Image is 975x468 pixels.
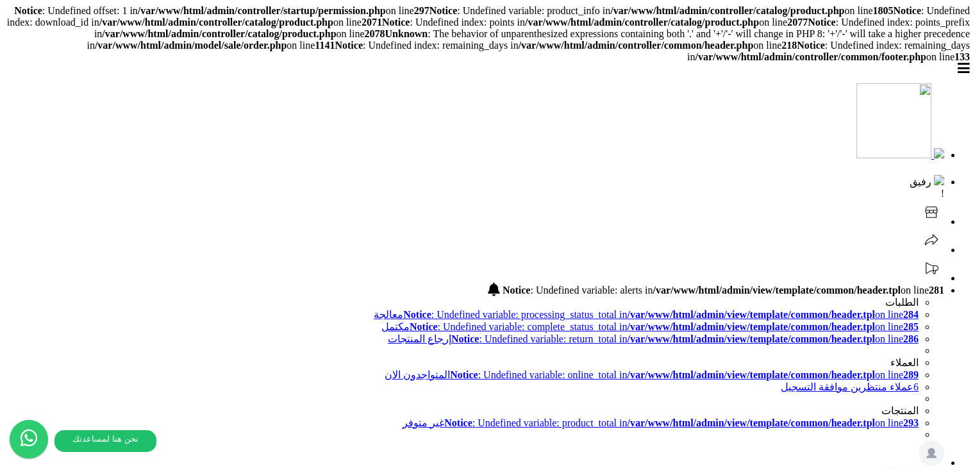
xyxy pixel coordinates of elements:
b: /var/www/html/admin/view/template/common/header.tpl [628,333,876,344]
b: 218 [781,40,797,51]
b: /var/www/html/admin/controller/common/footer.php [696,51,926,62]
img: logo-2.png [856,83,931,165]
b: 1141 [315,40,335,51]
a: Notice: Undefined variable: online_total in/var/www/html/admin/view/template/common/header.tplon ... [385,369,919,380]
a: Notice: Undefined variable: complete_status_total in/var/www/html/admin/view/template/common/head... [381,321,919,332]
b: Notice [808,17,836,28]
b: Notice [893,5,921,16]
a: 6عملاء منتظرين موافقة التسجيل [781,381,919,392]
b: 284 [903,309,919,320]
a: Notice: Undefined variable: return_total in/var/www/html/admin/view/template/common/header.tplon ... [388,333,919,344]
b: Notice [403,309,431,320]
b: /var/www/html/admin/controller/catalog/product.php [102,28,336,39]
b: /var/www/html/admin/controller/catalog/product.php [525,17,759,28]
span: : Undefined variable: product_total in on line [444,417,919,428]
li: المنتجات [5,405,919,417]
b: 133 [954,51,970,62]
div: ! [5,188,944,199]
b: Notice [382,17,410,28]
b: 2077 [787,17,808,28]
a: Notice: Undefined variable: processing_status_total in/var/www/html/admin/view/template/common/he... [5,308,919,321]
b: 293 [903,417,919,428]
li: الطلبات [5,296,919,308]
b: /var/www/html/admin/controller/common/header.php [519,40,754,51]
span: : Undefined variable: online_total in on line [450,369,919,380]
b: Notice [450,369,478,380]
b: /var/www/html/admin/controller/catalog/product.php [99,17,333,28]
b: /var/www/html/admin/controller/catalog/product.php [610,5,844,16]
b: 281 [929,285,944,296]
li: العملاء [5,356,919,369]
b: 2071 [362,17,382,28]
span: رفيق [910,176,931,187]
a: : Undefined variable: alerts in on line [488,285,944,296]
b: 1805 [872,5,893,16]
b: /var/www/html/admin/view/template/common/header.tpl [653,285,901,296]
b: Notice [797,40,825,51]
b: /var/www/html/admin/controller/startup/permission.php [138,5,386,16]
b: /var/www/html/admin/model/sale/order.php [95,40,287,51]
b: 2078 [365,28,385,39]
b: 297 [414,5,429,16]
b: Notice [335,40,363,51]
b: 286 [903,333,919,344]
b: /var/www/html/admin/view/template/common/header.tpl [628,321,876,332]
b: 285 [903,321,919,332]
a: تحديثات المنصة [919,272,944,283]
b: Unknown [385,28,428,39]
img: ai-face.png [934,175,944,185]
a: Notice: Undefined variable: product_total in/var/www/html/admin/view/template/common/header.tplon... [403,417,919,428]
b: /var/www/html/admin/view/template/common/header.tpl [628,417,876,428]
b: Notice [451,333,479,344]
b: Notice [444,417,472,428]
b: /var/www/html/admin/view/template/common/header.tpl [628,309,876,320]
b: 289 [903,369,919,380]
b: Notice [14,5,42,16]
b: Notice [503,285,531,296]
span: : Undefined variable: processing_status_total in on line [403,309,919,320]
span: : Undefined variable: return_total in on line [451,333,919,344]
b: Notice [410,321,438,332]
span: : Undefined variable: complete_status_total in on line [410,321,919,332]
b: /var/www/html/admin/view/template/common/header.tpl [628,369,876,380]
img: logo-mobile.png [934,148,944,158]
span: 6 [913,381,919,392]
b: Notice [429,5,458,16]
